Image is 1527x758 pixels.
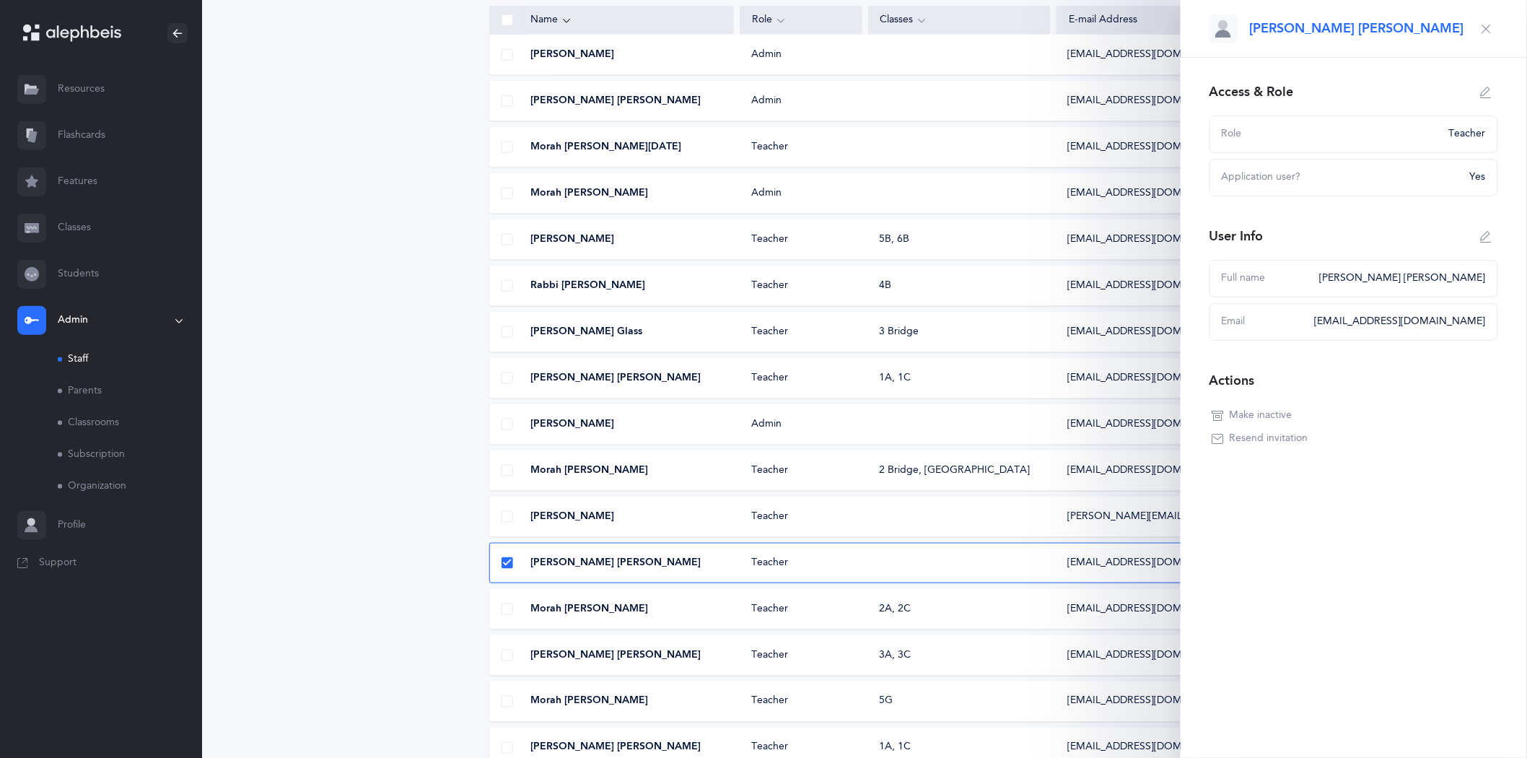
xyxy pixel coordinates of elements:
div: Full name [1222,271,1311,286]
div: Teacher [740,140,862,154]
div: Role [1222,127,1440,141]
div: 2 Bridge, [GEOGRAPHIC_DATA] [880,463,1031,478]
div: [EMAIL_ADDRESS][DOMAIN_NAME] [1306,315,1486,329]
div: 5G [880,694,893,709]
span: [EMAIL_ADDRESS][DOMAIN_NAME] [1068,556,1239,570]
div: Admin [740,48,862,62]
div: Teacher [740,694,862,709]
div: Teacher [1440,127,1486,141]
div: Application user? [1222,170,1461,185]
a: Staff [58,344,202,375]
span: Resend invitation [1230,432,1308,446]
button: Resend invitation [1209,427,1311,450]
div: 1A, 1C [880,371,911,385]
span: [EMAIL_ADDRESS][DOMAIN_NAME] [1068,371,1239,385]
div: 5B, 6B [880,232,910,247]
div: User Info [1209,227,1264,245]
span: [PERSON_NAME] [PERSON_NAME] [530,371,701,385]
span: Support [39,556,76,570]
span: [EMAIL_ADDRESS][DOMAIN_NAME] [1068,463,1239,478]
div: Email [1222,315,1306,329]
div: Admin [740,417,862,432]
span: [EMAIL_ADDRESS][DOMAIN_NAME] [1068,48,1239,62]
div: 4B [880,279,892,293]
div: Teacher [740,232,862,247]
a: Subscription [58,439,202,471]
div: Role [752,12,850,28]
span: [PERSON_NAME] [530,510,614,524]
div: Teacher [740,602,862,617]
span: Make inactive [1230,409,1292,423]
span: Morah [PERSON_NAME] [530,463,648,478]
span: [EMAIL_ADDRESS][DOMAIN_NAME] [1068,186,1239,201]
span: [PERSON_NAME] [530,48,614,62]
div: E-mail Address [1069,13,1228,27]
span: Morah [PERSON_NAME][DATE] [530,140,681,154]
span: [EMAIL_ADDRESS][DOMAIN_NAME] [1068,279,1239,293]
span: [PERSON_NAME] [PERSON_NAME] [530,94,701,108]
div: 1A, 1C [880,741,911,755]
div: 2A, 2C [880,602,911,617]
span: [EMAIL_ADDRESS][DOMAIN_NAME] [1068,741,1239,755]
div: Classes [880,12,1039,28]
span: [PERSON_NAME] [PERSON_NAME] [530,741,701,755]
div: Teacher [740,556,862,570]
span: [EMAIL_ADDRESS][DOMAIN_NAME] [1068,94,1239,108]
span: Morah [PERSON_NAME] [530,186,648,201]
button: Make inactive [1209,404,1295,427]
span: [PERSON_NAME] Glass [530,325,642,339]
span: [EMAIL_ADDRESS][DOMAIN_NAME] [1068,417,1239,432]
div: Admin [740,94,862,108]
div: Teacher [740,463,862,478]
span: [PERSON_NAME] [530,417,614,432]
span: [EMAIL_ADDRESS][DOMAIN_NAME] [1068,140,1239,154]
a: Parents [58,375,202,407]
span: [PERSON_NAME][EMAIL_ADDRESS][DOMAIN_NAME] [1068,510,1321,524]
span: [EMAIL_ADDRESS][DOMAIN_NAME] [1068,648,1239,663]
div: Access & Role [1209,83,1294,101]
span: [PERSON_NAME] [PERSON_NAME] [530,648,701,663]
span: Morah [PERSON_NAME] [530,602,648,617]
span: Rabbi [PERSON_NAME] [530,279,645,293]
span: [PERSON_NAME] [530,232,614,247]
span: [EMAIL_ADDRESS][DOMAIN_NAME] [1068,325,1239,339]
div: Teacher [740,741,862,755]
div: Teacher [740,510,862,524]
div: 3 Bridge [880,325,919,339]
span: [EMAIL_ADDRESS][DOMAIN_NAME] [1068,602,1239,617]
span: Morah [PERSON_NAME] [530,694,648,709]
div: [PERSON_NAME] [PERSON_NAME] [1311,271,1486,286]
div: Teacher [740,279,862,293]
a: Organization [58,471,202,502]
div: Name [530,12,722,28]
div: Admin [740,186,862,201]
span: [EMAIL_ADDRESS][DOMAIN_NAME] [1068,694,1239,709]
a: Classrooms [58,407,202,439]
span: [PERSON_NAME] [PERSON_NAME] [530,556,701,570]
div: Actions [1209,372,1255,390]
div: Teacher [740,325,862,339]
span: Yes [1470,171,1486,183]
div: 3A, 3C [880,648,911,663]
span: [PERSON_NAME] [PERSON_NAME] [1250,19,1464,38]
div: Teacher [740,371,862,385]
span: [EMAIL_ADDRESS][DOMAIN_NAME] [1068,232,1239,247]
div: Teacher [740,648,862,663]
